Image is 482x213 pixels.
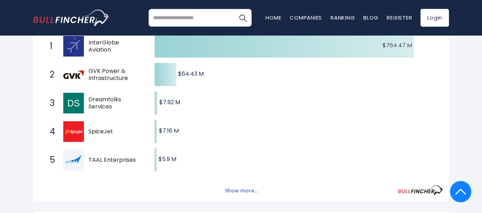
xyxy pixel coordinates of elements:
text: $764.47 M [382,41,412,49]
a: Home [266,14,281,21]
span: 1 [46,40,53,52]
a: Register [387,14,412,21]
button: Show more... [221,185,262,197]
a: Go to homepage [33,10,109,26]
img: bullfincher logo [33,10,109,26]
img: TAAL Enterprises [63,150,84,170]
text: $5.9 M [159,155,176,163]
a: Ranking [331,14,355,21]
span: GVK Power & Infrastructure [89,68,142,82]
img: InterGlobe Aviation [63,36,84,57]
span: 2 [46,69,53,81]
span: InterGlobe Aviation [89,39,142,54]
a: Blog [363,14,378,21]
span: TAAL Enterprises [89,156,142,164]
img: GVK Power & Infrastructure [63,70,84,79]
span: 3 [46,97,53,109]
span: 4 [46,126,53,138]
text: $7.16 M [159,127,179,135]
img: SpiceJet [63,121,84,142]
img: Dreamfolks Services [63,93,84,113]
button: Search [234,9,252,27]
span: Dreamfolks Services [89,96,142,111]
a: Login [421,9,449,27]
text: $7.92 M [159,98,180,106]
text: $64.43 M [178,70,204,78]
a: Companies [290,14,322,21]
span: 5 [46,154,53,166]
span: SpiceJet [89,128,142,135]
